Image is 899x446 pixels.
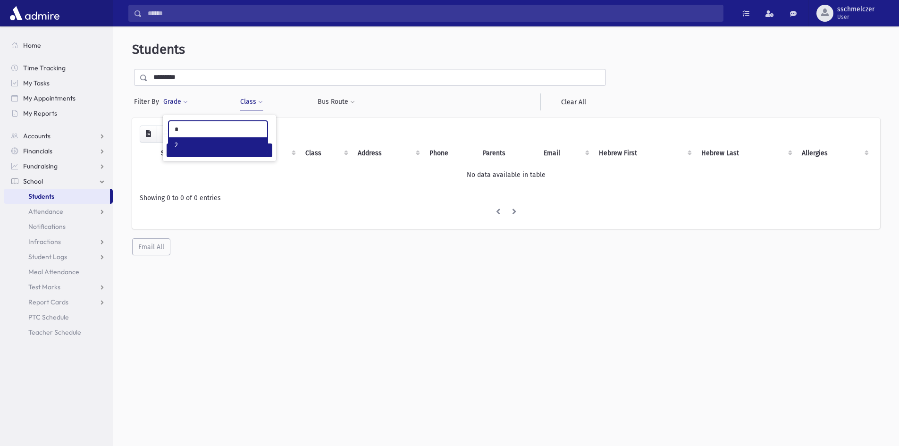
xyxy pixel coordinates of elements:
span: My Appointments [23,94,76,102]
button: Email All [132,238,170,255]
li: 2 [169,137,267,153]
a: My Tasks [4,76,113,91]
span: Notifications [28,222,66,231]
span: School [23,177,43,185]
button: Grade [163,93,188,110]
a: PTC Schedule [4,310,113,325]
button: Bus Route [317,93,355,110]
a: Student Logs [4,249,113,264]
span: Time Tracking [23,64,66,72]
a: Home [4,38,113,53]
a: Fundraising [4,159,113,174]
a: School [4,174,113,189]
th: Hebrew Last: activate to sort column ascending [696,143,797,164]
button: Class [240,93,263,110]
a: Infractions [4,234,113,249]
a: Notifications [4,219,113,234]
span: Report Cards [28,298,68,306]
span: My Tasks [23,79,50,87]
span: Financials [23,147,52,155]
span: PTC Schedule [28,313,69,321]
a: Attendance [4,204,113,219]
input: Search [142,5,723,22]
button: Filter [167,143,272,157]
a: Time Tracking [4,60,113,76]
a: Financials [4,143,113,159]
a: My Reports [4,106,113,121]
th: Address: activate to sort column ascending [352,143,424,164]
a: Clear All [540,93,606,110]
a: Teacher Schedule [4,325,113,340]
span: My Reports [23,109,57,118]
span: Teacher Schedule [28,328,81,337]
span: Accounts [23,132,50,140]
a: Test Marks [4,279,113,295]
span: sschmelczer [837,6,874,13]
span: Student Logs [28,252,67,261]
td: No data available in table [140,164,873,185]
div: Showing 0 to 0 of 0 entries [140,193,873,203]
span: Test Marks [28,283,60,291]
a: Meal Attendance [4,264,113,279]
a: My Appointments [4,91,113,106]
span: Students [132,42,185,57]
button: CSV [140,126,157,143]
span: Filter By [134,97,163,107]
a: Report Cards [4,295,113,310]
a: Students [4,189,110,204]
a: Accounts [4,128,113,143]
th: Hebrew First: activate to sort column ascending [593,143,695,164]
th: Class: activate to sort column ascending [300,143,353,164]
th: Parents [477,143,538,164]
th: Allergies: activate to sort column ascending [796,143,873,164]
th: Phone [424,143,477,164]
span: Meal Attendance [28,268,79,276]
span: Home [23,41,41,50]
button: Print [157,126,176,143]
span: Attendance [28,207,63,216]
span: Students [28,192,54,201]
span: Fundraising [23,162,58,170]
th: Student: activate to sort column descending [155,143,227,164]
img: AdmirePro [8,4,62,23]
th: Email: activate to sort column ascending [538,143,593,164]
span: User [837,13,874,21]
span: Infractions [28,237,61,246]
